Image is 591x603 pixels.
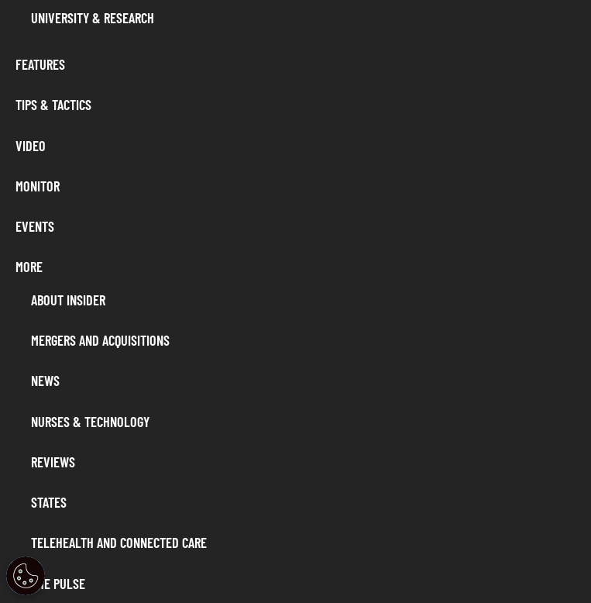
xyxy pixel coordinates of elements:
a: The Pulse [23,569,583,598]
a: MonITor [8,171,583,201]
a: News [23,366,583,395]
a: Features [8,50,583,79]
a: University & Research [23,3,583,33]
a: Nurses & Technology [23,407,583,436]
a: Reviews [23,447,583,477]
span: More [8,252,583,281]
a: Mergers and Acquisitions [23,326,583,355]
a: Video [8,131,583,160]
a: States [23,488,583,517]
a: Telehealth and Connected Care [23,528,583,557]
div: Cookie Settings [6,556,45,595]
button: Open Preferences [6,556,45,595]
a: Events [8,212,583,241]
a: About Insider [23,285,583,315]
a: Tips & Tactics [8,90,583,119]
